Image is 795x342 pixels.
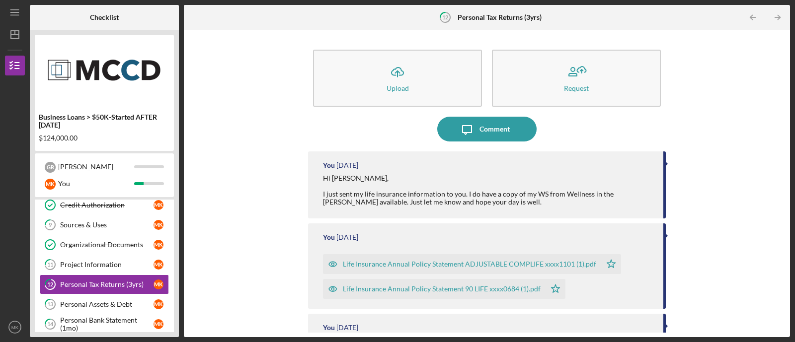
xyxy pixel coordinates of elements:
div: M K [154,240,163,250]
tspan: 14 [47,321,54,328]
div: Upload [387,84,409,92]
div: You [58,175,134,192]
div: Life Insurance Annual Policy Statement 90 LIFE xxxx0684 (1).pdf [343,285,541,293]
div: M K [45,179,56,190]
div: Personal Assets & Debt [60,300,154,308]
time: 2025-10-07 20:41 [336,161,358,169]
div: Comment [479,117,510,141]
button: Life Insurance Annual Policy Statement 90 LIFE xxxx0684 (1).pdf [323,279,565,299]
div: M K [154,279,163,289]
button: Request [492,50,661,107]
a: 9Sources & UsesMK [40,215,169,235]
div: You [323,161,335,169]
button: Life Insurance Annual Policy Statement ADJUSTABLE COMPLIFE xxxx1101 (1).pdf [323,254,621,274]
a: 14Personal Bank Statement (1mo)MK [40,314,169,334]
div: Sources & Uses [60,221,154,229]
div: M K [154,220,163,230]
div: Personal Tax Returns (3yrs) [60,280,154,288]
b: Personal Tax Returns (3yrs) [458,13,542,21]
tspan: 9 [49,222,52,228]
button: Comment [437,117,537,141]
a: 11Project InformationMK [40,255,169,274]
div: You [323,233,335,241]
div: [PERSON_NAME] [58,158,134,175]
button: MK [5,317,25,337]
tspan: 13 [47,301,53,308]
a: 13Personal Assets & DebtMK [40,294,169,314]
div: You [323,324,335,332]
div: M K [154,200,163,210]
text: MK [11,325,19,330]
div: Hi [PERSON_NAME], I just sent my life insurance information to you. I do have a copy of my WS fro... [323,174,653,206]
b: Checklist [90,13,119,21]
time: 2025-10-07 20:28 [336,233,358,241]
a: 12Personal Tax Returns (3yrs)MK [40,274,169,294]
div: Request [564,84,589,92]
div: Life Insurance Annual Policy Statement ADJUSTABLE COMPLIFE xxxx1101 (1).pdf [343,260,596,268]
div: Personal Bank Statement (1mo) [60,316,154,332]
div: M K [154,319,163,329]
div: G R [45,162,56,173]
div: M K [154,299,163,309]
time: 2025-10-06 16:56 [336,324,358,332]
a: Credit AuthorizationMK [40,195,169,215]
div: $124,000.00 [39,134,170,142]
div: M K [154,260,163,270]
img: Product logo [35,40,174,99]
div: Business Loans > $50K-Started AFTER [DATE] [39,113,170,129]
div: Project Information [60,261,154,269]
div: Credit Authorization [60,201,154,209]
tspan: 12 [442,14,448,20]
button: Upload [313,50,482,107]
tspan: 11 [47,262,53,268]
tspan: 12 [47,281,53,288]
div: Organizational Documents [60,241,154,249]
a: Organizational DocumentsMK [40,235,169,255]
